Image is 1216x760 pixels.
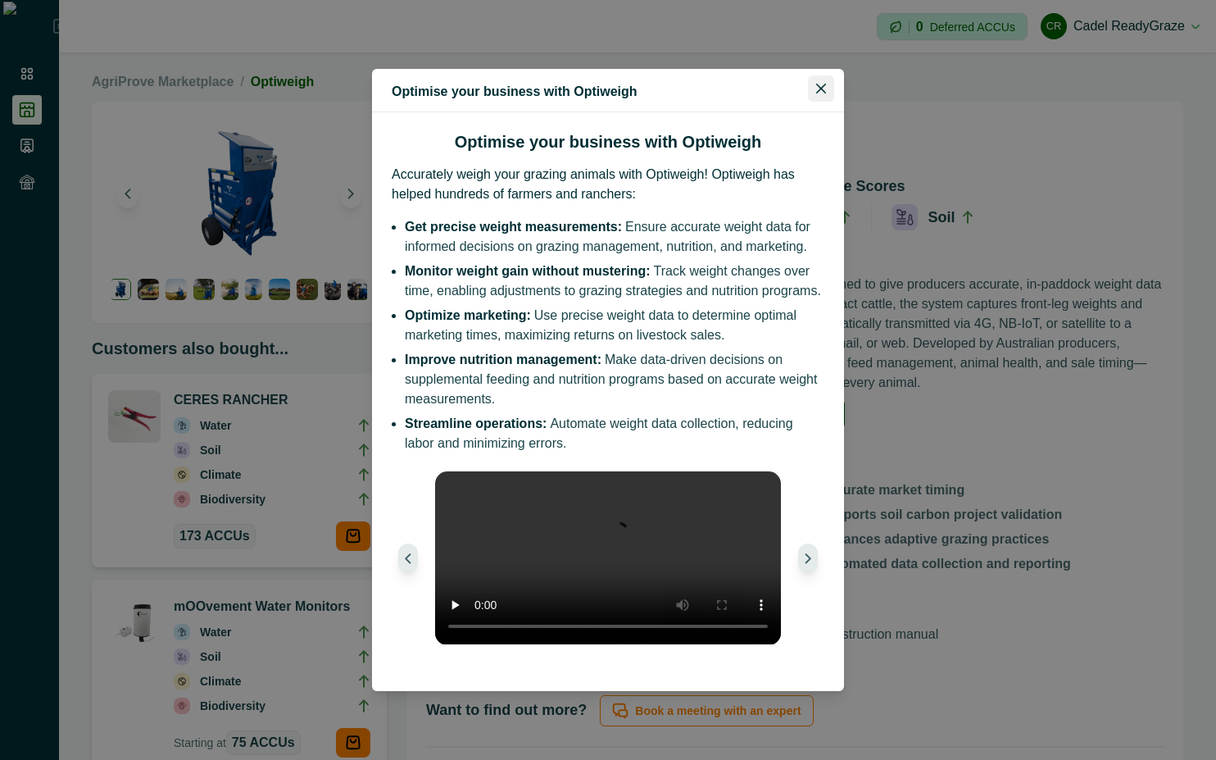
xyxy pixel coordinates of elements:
[405,220,622,234] span: Get precise weight measurements :
[405,416,547,430] span: Streamline operations :
[392,132,824,152] h2: Optimise your business with Optiweigh
[372,69,844,112] header: Optimise your business with Optiweigh
[405,308,531,322] span: Optimize marketing :
[405,220,810,253] span: Ensure accurate weight data for informed decisions on grazing management, nutrition, and marketing.
[405,416,793,450] span: Automate weight data collection, reducing labor and minimizing errors.
[405,353,601,366] span: Improve nutrition management :
[808,75,834,102] button: Close
[398,544,418,573] button: Previous video
[392,165,824,204] p: Accurately weigh your grazing animals with Optiweigh! Optiweigh has helped hundreds of farmers an...
[405,264,651,278] span: Monitor weight gain without mustering :
[798,544,818,573] button: Next video
[405,353,817,406] span: Make data-driven decisions on supplemental feeding and nutrition programs based on accurate weigh...
[405,308,796,342] span: Use precise weight data to determine optimal marketing times, maximizing returns on livestock sales.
